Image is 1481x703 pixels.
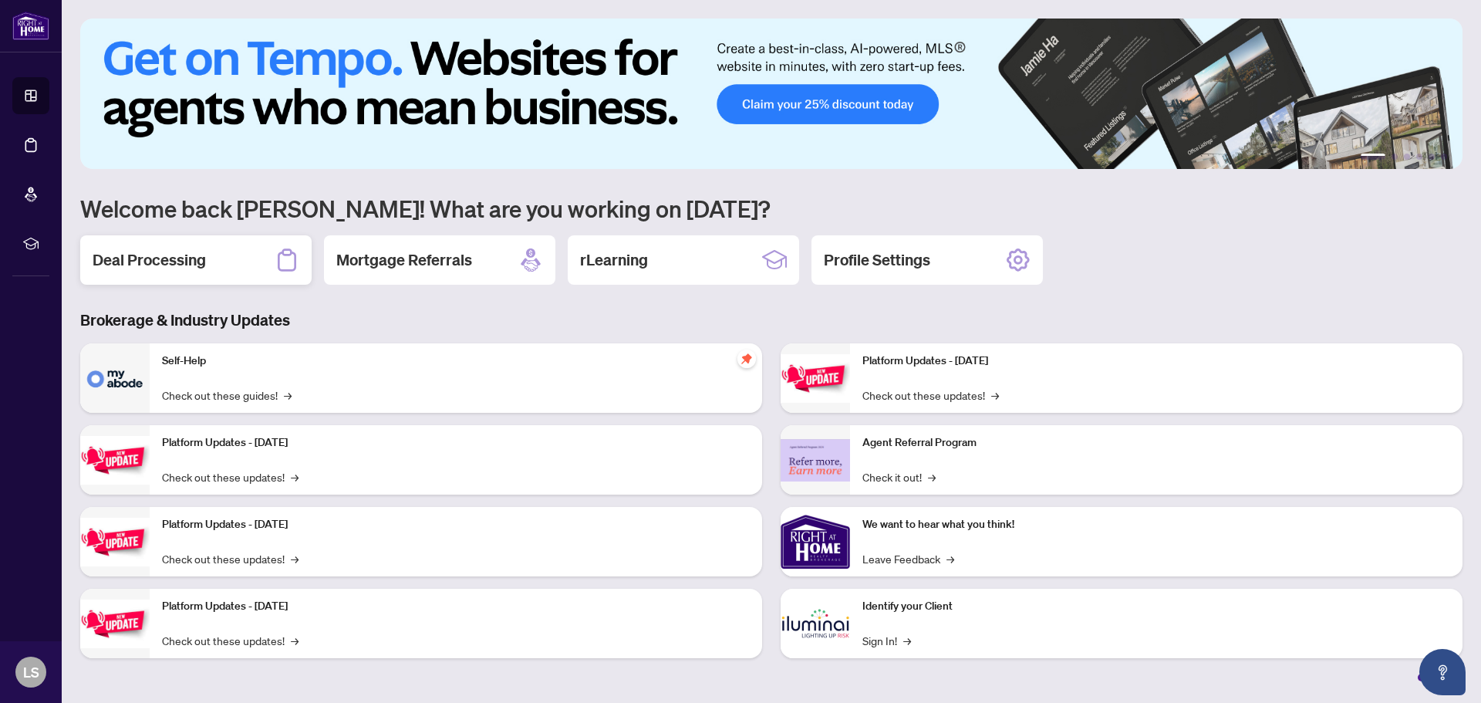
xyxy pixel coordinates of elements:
[928,468,936,485] span: →
[80,436,150,485] img: Platform Updates - September 16, 2025
[93,249,206,271] h2: Deal Processing
[1441,154,1447,160] button: 6
[946,550,954,567] span: →
[291,550,299,567] span: →
[862,632,911,649] a: Sign In!→
[862,598,1450,615] p: Identify your Client
[737,350,756,368] span: pushpin
[862,434,1450,451] p: Agent Referral Program
[284,387,292,404] span: →
[1419,649,1466,695] button: Open asap
[80,600,150,648] img: Platform Updates - July 8, 2025
[23,661,39,683] span: LS
[162,598,750,615] p: Platform Updates - [DATE]
[336,249,472,271] h2: Mortgage Referrals
[162,550,299,567] a: Check out these updates!→
[291,632,299,649] span: →
[80,309,1462,331] h3: Brokerage & Industry Updates
[1392,154,1398,160] button: 2
[80,19,1462,169] img: Slide 0
[80,343,150,413] img: Self-Help
[781,439,850,482] img: Agent Referral Program
[162,387,292,404] a: Check out these guides!→
[291,468,299,485] span: →
[903,632,911,649] span: →
[12,12,49,40] img: logo
[862,550,954,567] a: Leave Feedback→
[162,632,299,649] a: Check out these updates!→
[824,249,930,271] h2: Profile Settings
[862,387,999,404] a: Check out these updates!→
[1361,154,1385,160] button: 1
[162,468,299,485] a: Check out these updates!→
[80,518,150,566] img: Platform Updates - July 21, 2025
[162,516,750,533] p: Platform Updates - [DATE]
[80,194,1462,223] h1: Welcome back [PERSON_NAME]! What are you working on [DATE]?
[162,434,750,451] p: Platform Updates - [DATE]
[781,507,850,576] img: We want to hear what you think!
[781,589,850,658] img: Identify your Client
[580,249,648,271] h2: rLearning
[1429,154,1435,160] button: 5
[862,468,936,485] a: Check it out!→
[991,387,999,404] span: →
[781,354,850,403] img: Platform Updates - June 23, 2025
[162,353,750,370] p: Self-Help
[1416,154,1422,160] button: 4
[1404,154,1410,160] button: 3
[862,516,1450,533] p: We want to hear what you think!
[862,353,1450,370] p: Platform Updates - [DATE]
